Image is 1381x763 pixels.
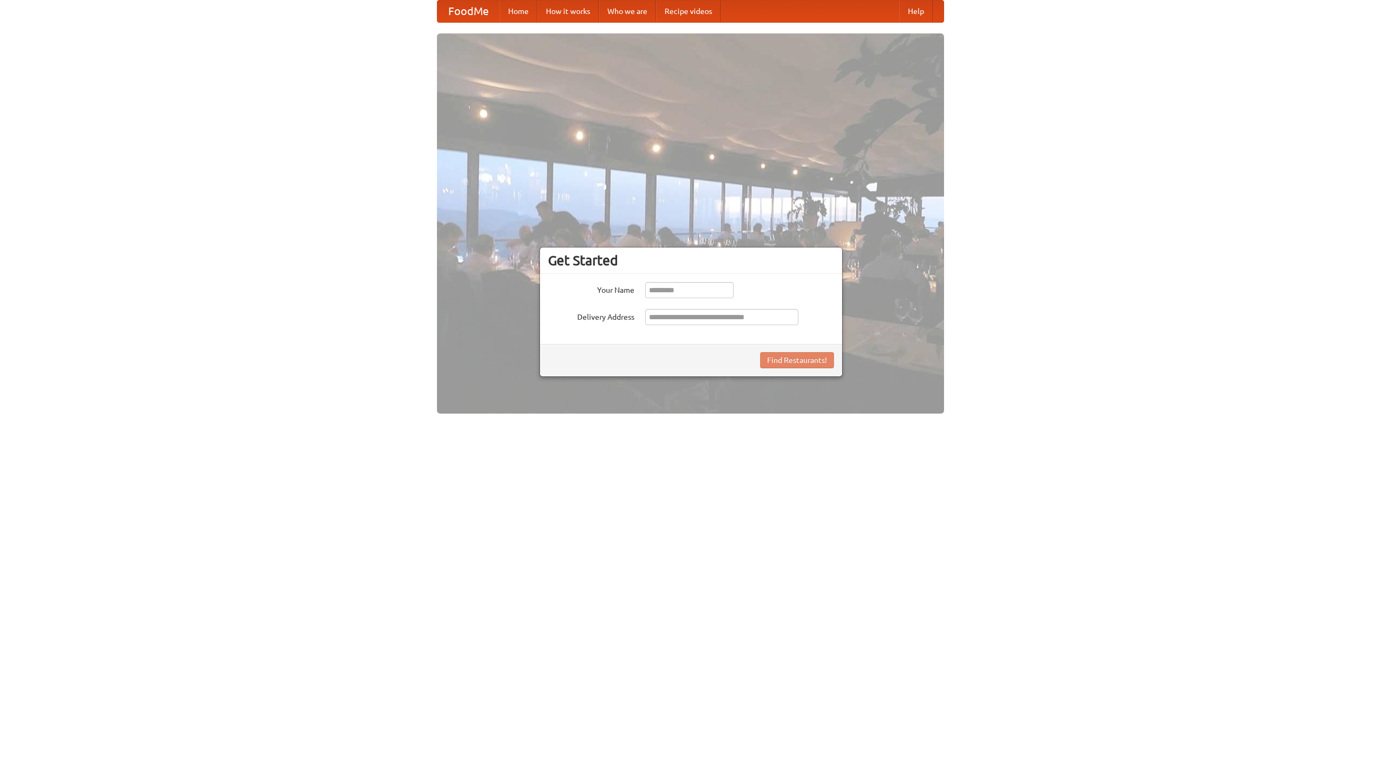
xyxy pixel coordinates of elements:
a: Help [899,1,933,22]
label: Delivery Address [548,309,634,322]
a: FoodMe [437,1,500,22]
button: Find Restaurants! [760,352,834,368]
label: Your Name [548,282,634,295]
h3: Get Started [548,252,834,269]
a: Who we are [599,1,656,22]
a: How it works [537,1,599,22]
a: Recipe videos [656,1,721,22]
a: Home [500,1,537,22]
